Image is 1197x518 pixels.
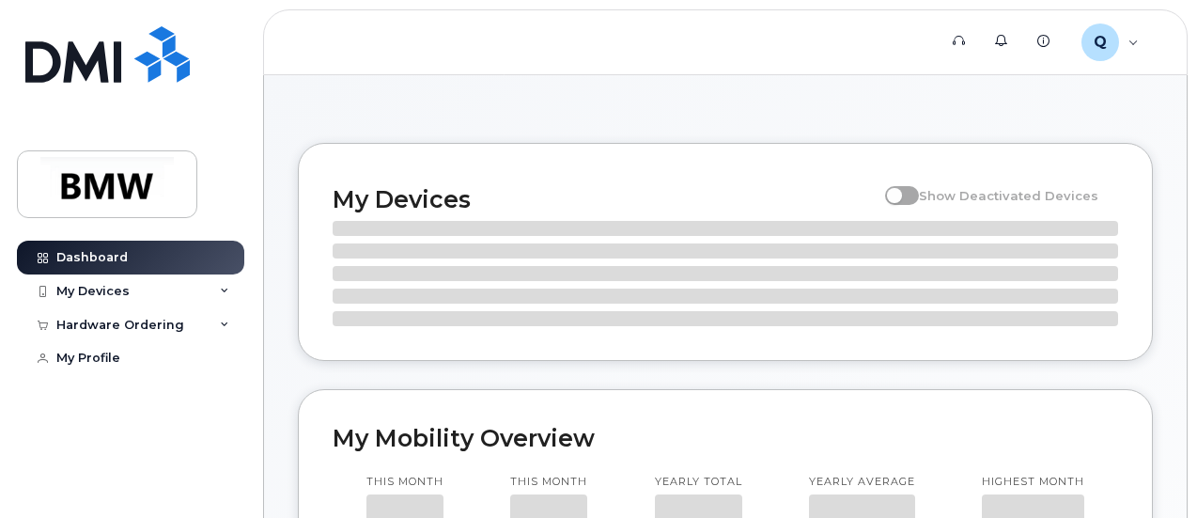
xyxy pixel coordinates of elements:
p: Yearly total [655,475,742,490]
input: Show Deactivated Devices [885,178,900,193]
span: Show Deactivated Devices [919,188,1098,203]
h2: My Mobility Overview [333,424,1118,452]
p: Yearly average [809,475,915,490]
p: This month [510,475,587,490]
p: This month [366,475,443,490]
h2: My Devices [333,185,876,213]
p: Highest month [982,475,1084,490]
